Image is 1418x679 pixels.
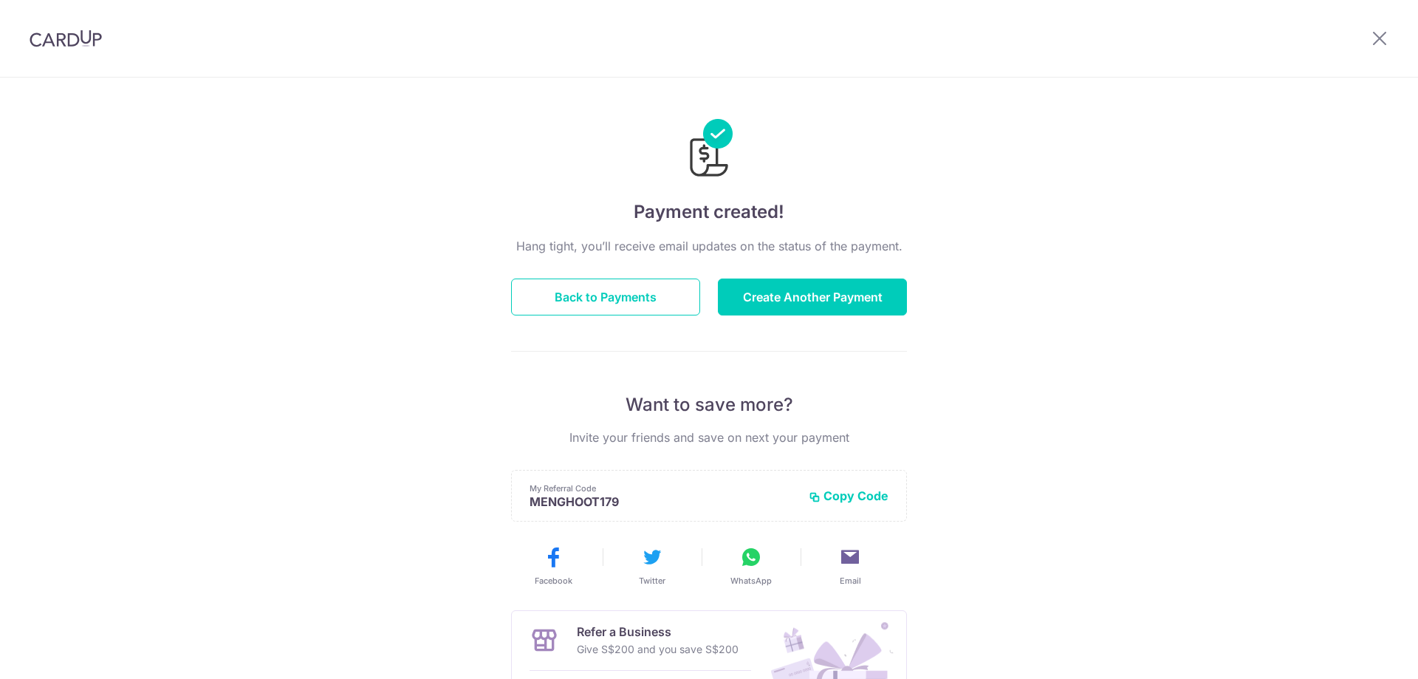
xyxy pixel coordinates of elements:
[511,393,907,417] p: Want to save more?
[530,494,797,509] p: MENGHOOT179
[577,641,739,658] p: Give S$200 and you save S$200
[730,575,772,587] span: WhatsApp
[511,279,700,315] button: Back to Payments
[609,545,696,587] button: Twitter
[30,30,102,47] img: CardUp
[806,545,894,587] button: Email
[708,545,795,587] button: WhatsApp
[535,575,572,587] span: Facebook
[718,279,907,315] button: Create Another Payment
[511,429,907,446] p: Invite your friends and save on next your payment
[577,623,739,641] p: Refer a Business
[840,575,861,587] span: Email
[685,119,733,181] img: Payments
[639,575,665,587] span: Twitter
[511,199,907,225] h4: Payment created!
[1323,635,1403,672] iframe: Opens a widget where you can find more information
[511,237,907,255] p: Hang tight, you’ll receive email updates on the status of the payment.
[809,488,888,503] button: Copy Code
[510,545,597,587] button: Facebook
[530,482,797,494] p: My Referral Code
